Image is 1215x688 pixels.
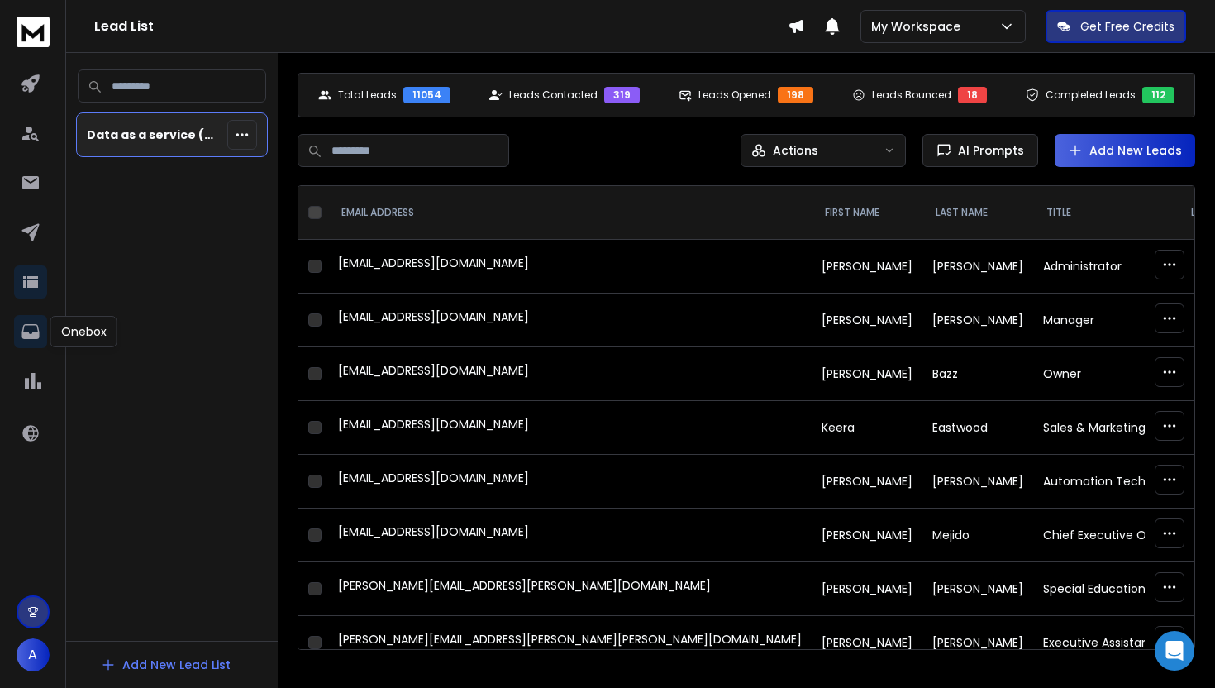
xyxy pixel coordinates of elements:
th: LAST NAME [922,186,1033,240]
th: EMAIL ADDRESS [328,186,812,240]
button: AI Prompts [922,134,1038,167]
td: Automation Technician [1033,455,1178,509]
p: Data as a service (DAAS) [87,127,221,143]
td: [PERSON_NAME] [812,294,922,347]
div: [EMAIL_ADDRESS][DOMAIN_NAME] [338,308,802,332]
td: Executive Assistant to the CFO [1033,616,1178,670]
td: Administrator [1033,240,1178,294]
p: My Workspace [871,18,967,35]
div: 18 [958,87,987,103]
p: Completed Leads [1046,88,1136,102]
td: Owner [1033,347,1178,401]
th: title [1033,186,1178,240]
span: AI Prompts [951,142,1024,159]
td: [PERSON_NAME] [922,240,1033,294]
td: Keera [812,401,922,455]
p: Leads Bounced [872,88,951,102]
td: [PERSON_NAME] [812,509,922,562]
div: Onebox [50,316,117,347]
div: 11054 [403,87,450,103]
div: [PERSON_NAME][EMAIL_ADDRESS][PERSON_NAME][PERSON_NAME][DOMAIN_NAME] [338,631,802,654]
p: Leads Opened [698,88,771,102]
td: [PERSON_NAME] [812,562,922,616]
td: Mejido [922,509,1033,562]
td: [PERSON_NAME] [922,562,1033,616]
td: [PERSON_NAME] [922,455,1033,509]
div: [EMAIL_ADDRESS][DOMAIN_NAME] [338,523,802,547]
td: Bazz [922,347,1033,401]
td: Manager [1033,294,1178,347]
button: A [17,638,50,671]
td: [PERSON_NAME] [812,616,922,670]
button: Get Free Credits [1046,10,1186,43]
td: Eastwood [922,401,1033,455]
td: [PERSON_NAME] [812,455,922,509]
p: Total Leads [338,88,397,102]
div: [PERSON_NAME][EMAIL_ADDRESS][PERSON_NAME][DOMAIN_NAME] [338,577,802,600]
th: FIRST NAME [812,186,922,240]
td: Sales & Marketing Coordinator [1033,401,1178,455]
td: [PERSON_NAME] [812,347,922,401]
div: [EMAIL_ADDRESS][DOMAIN_NAME] [338,362,802,385]
div: [EMAIL_ADDRESS][DOMAIN_NAME] [338,470,802,493]
img: logo [17,17,50,47]
div: 112 [1142,87,1174,103]
td: [PERSON_NAME] [812,240,922,294]
button: Add New Leads [1055,134,1195,167]
h1: Lead List [94,17,788,36]
div: 319 [604,87,640,103]
a: Add New Leads [1068,142,1182,159]
p: Actions [773,142,818,159]
div: 198 [778,87,813,103]
p: Get Free Credits [1080,18,1174,35]
button: Add New Lead List [88,648,244,681]
div: [EMAIL_ADDRESS][DOMAIN_NAME] [338,416,802,439]
td: [PERSON_NAME] [922,294,1033,347]
div: [EMAIL_ADDRESS][DOMAIN_NAME] [338,255,802,278]
td: Special Education Teacher [1033,562,1178,616]
p: Leads Contacted [509,88,598,102]
td: [PERSON_NAME] [922,616,1033,670]
div: Open Intercom Messenger [1155,631,1194,671]
td: Chief Executive Officer [1033,509,1178,562]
